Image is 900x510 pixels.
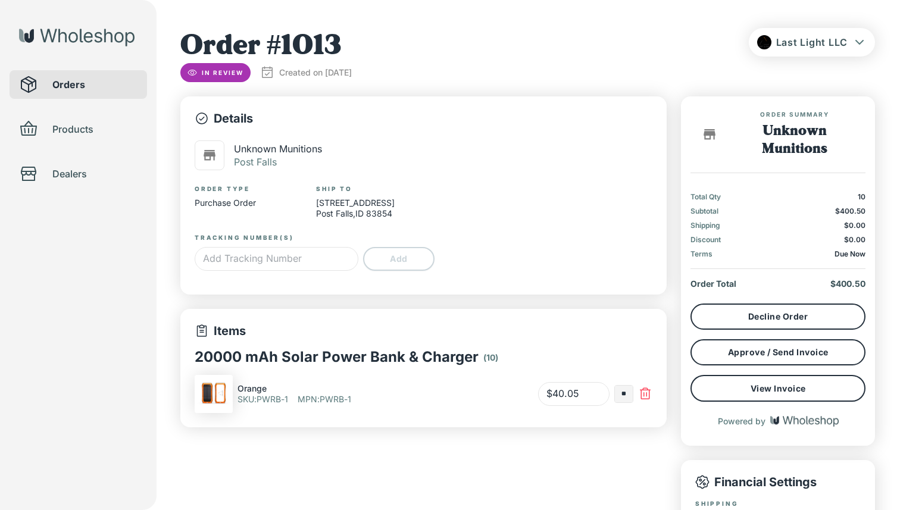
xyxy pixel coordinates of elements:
[770,416,839,427] img: Wholeshop logo
[298,394,351,405] p: MPN : PWRB-1
[234,142,322,155] p: Unknown Munitions
[729,111,861,123] span: Order Summary
[316,198,395,208] p: [STREET_ADDRESS]
[690,339,865,365] button: Approve / Send Invoice
[195,111,652,126] p: Details
[195,375,233,413] img: IMG_6196_2.jpg
[195,247,358,271] input: Add Tracking Number
[844,221,865,230] span: $0.00
[237,383,267,394] p: Orange
[52,167,137,181] span: Dealers
[757,35,771,49] img: FUwHs7S6xG-Screenshot_2025-03-10_at_3.27.31_PM.png
[19,29,135,46] img: Wholeshop logo
[690,249,712,259] p: Terms
[695,474,817,490] p: Financial Settings
[316,208,395,219] p: Post Falls , ID 83854
[10,159,147,188] div: Dealers
[483,350,498,365] p: ( 10 )
[195,323,246,339] p: Items
[749,28,876,57] button: Last Light LLC
[776,36,848,48] span: Last Light LLC
[52,122,137,136] span: Products
[835,249,865,259] p: Due Now
[195,198,256,208] p: Purchase Order
[180,28,352,63] h1: Order # 1013
[695,499,738,508] label: Shipping
[234,155,322,168] p: Post Falls
[52,77,137,92] span: Orders
[690,375,865,402] button: View Invoice
[844,235,865,244] span: $0.00
[729,123,861,158] h1: Unknown Munitions
[835,206,865,215] span: $400.50
[279,67,352,78] p: Created on [DATE]
[237,394,288,405] p: SKU : PWRB-1
[316,184,352,193] label: Ship To
[830,279,865,289] span: $400.50
[690,192,721,202] p: Total Qty
[195,348,479,365] p: 20000 mAh Solar Power Bank & Charger
[195,69,251,76] span: In Review
[690,221,720,230] p: Shipping
[718,416,765,426] p: Powered by
[690,279,736,289] p: Order Total
[10,70,147,99] div: Orders
[690,304,865,330] button: Decline Order
[195,184,250,193] label: Order Type
[858,192,865,202] p: 10
[10,115,147,143] div: Products
[690,235,721,245] p: Discount
[195,233,293,242] label: Tracking Number(s)
[690,206,718,216] p: Subtotal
